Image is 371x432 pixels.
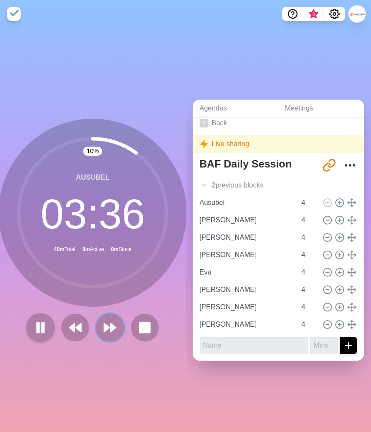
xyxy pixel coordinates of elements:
[278,100,364,117] a: Meetings
[200,337,309,354] input: Name
[196,281,297,298] input: Name
[193,135,364,153] div: Live sharing
[196,298,297,316] input: Name
[310,11,317,18] span: 3
[196,246,297,264] input: Name
[298,211,319,229] input: Mins
[193,100,278,117] a: Agendas
[298,298,319,316] input: Mins
[324,7,345,21] button: Settings
[321,157,338,174] button: Share link
[196,229,297,246] input: Name
[7,7,21,21] img: timeblocks logo
[310,337,338,354] input: Mins
[341,157,359,174] button: More
[298,264,319,281] input: Mins
[298,194,319,211] input: Mins
[298,281,319,298] input: Mins
[196,194,297,211] input: Name
[193,111,364,135] a: Back
[196,316,297,333] input: Name
[193,177,364,194] div: 2 previous block
[298,246,319,264] input: Mins
[298,229,319,246] input: Mins
[260,180,264,191] span: s
[282,7,303,21] button: Help
[303,7,324,21] button: What’s new
[196,211,297,229] input: Name
[196,264,297,281] input: Name
[298,316,319,333] input: Mins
